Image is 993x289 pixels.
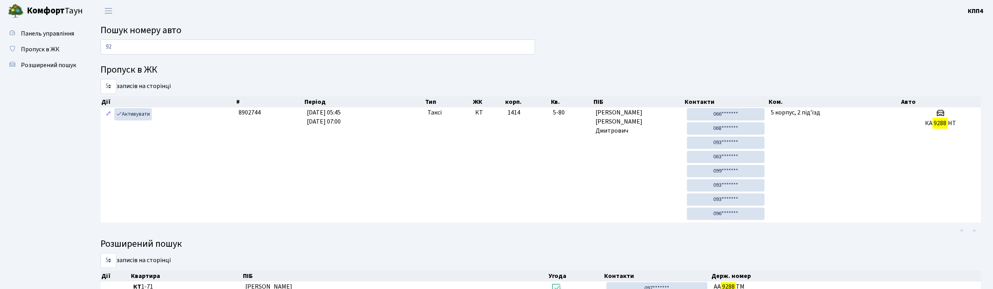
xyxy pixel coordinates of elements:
span: Таксі [427,108,442,117]
th: Дії [101,96,236,107]
th: Дії [101,270,130,281]
span: 1414 [508,108,520,117]
th: ПІБ [593,96,684,107]
label: записів на сторінці [101,253,171,268]
th: Кв. [550,96,593,107]
a: КПП4 [968,6,984,16]
th: Держ. номер [711,270,982,281]
th: Авто [901,96,982,107]
span: Таун [27,4,83,18]
h4: Пропуск в ЖК [101,64,981,76]
input: Пошук [101,39,535,54]
th: Тип [424,96,472,107]
th: # [236,96,304,107]
th: Контакти [603,270,711,281]
th: ЖК [472,96,505,107]
th: Контакти [684,96,768,107]
span: 8902744 [239,108,261,117]
mark: 9288 [933,118,948,129]
select: записів на сторінці [101,79,116,94]
th: Період [304,96,424,107]
span: [DATE] 05:45 [DATE] 07:00 [307,108,341,126]
th: ПІБ [242,270,548,281]
span: КТ [475,108,501,117]
label: записів на сторінці [101,79,171,94]
th: Квартира [130,270,242,281]
h4: Розширений пошук [101,238,981,250]
a: Розширений пошук [4,57,83,73]
span: Розширений пошук [21,61,76,69]
span: 5-80 [553,108,589,117]
th: Угода [548,270,603,281]
b: Комфорт [27,4,65,17]
span: [PERSON_NAME] [PERSON_NAME] Дмитрович [596,108,681,135]
a: Панель управління [4,26,83,41]
b: КПП4 [968,7,984,15]
h5: КА НТ [903,120,978,127]
img: logo.png [8,3,24,19]
span: Пропуск в ЖК [21,45,60,54]
th: корп. [504,96,550,107]
span: 5 корпус, 2 під'їзд [771,108,820,117]
span: Панель управління [21,29,74,38]
button: Переключити навігацію [99,4,118,17]
a: Активувати [114,108,152,120]
span: Пошук номеру авто [101,23,181,37]
select: записів на сторінці [101,253,116,268]
th: Ком. [768,96,901,107]
a: Редагувати [104,108,113,120]
a: Пропуск в ЖК [4,41,83,57]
